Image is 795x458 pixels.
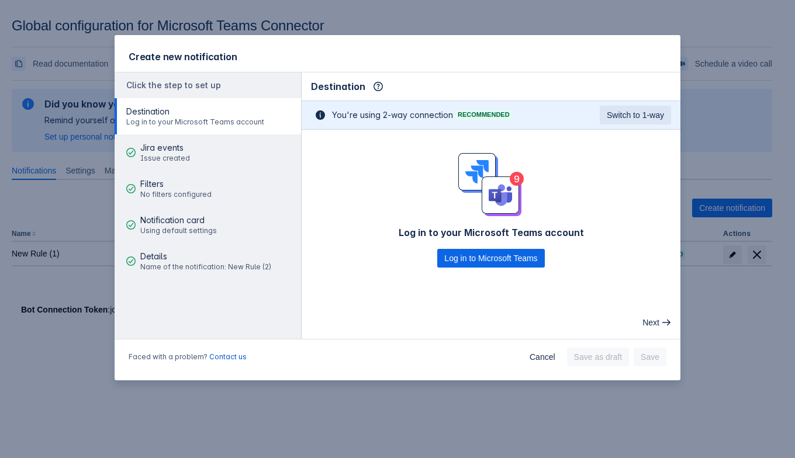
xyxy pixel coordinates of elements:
span: Next [642,313,659,332]
span: Switch to 1-way [607,106,664,124]
span: You're using 2-way connection [332,109,453,121]
span: good [126,148,136,157]
span: good [126,184,136,193]
span: Notification card [140,214,217,226]
span: No filters configured [140,190,212,199]
button: Next [635,313,676,332]
span: Filters [140,178,212,190]
span: good [126,220,136,230]
span: Log in to your Microsoft Teams account [126,117,264,127]
span: Recommended [455,112,512,118]
span: Log in to your Microsoft Teams account [399,225,584,240]
button: Save [634,348,666,366]
button: Cancel [523,348,562,366]
button: Save as draft [567,348,630,366]
span: Using default settings [140,226,217,235]
span: Name of the notification: New Rule (2) [140,262,271,272]
a: Contact us [209,352,247,361]
span: Create new notification [129,51,237,63]
span: Save as draft [574,348,623,366]
span: Issue created [140,154,190,163]
span: Faced with a problem? [129,352,247,362]
span: Cancel [530,348,555,366]
button: Log in to Microsoft Teams [437,249,544,268]
span: Destination [126,106,264,117]
span: Save [641,348,659,366]
span: Log in to Microsoft Teams [444,249,537,268]
span: Click the step to set up [126,80,221,90]
button: Switch to 1-way [600,106,671,124]
span: good [126,256,136,266]
span: Details [140,251,271,262]
span: Jira events [140,142,190,154]
span: Destination [311,79,365,93]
